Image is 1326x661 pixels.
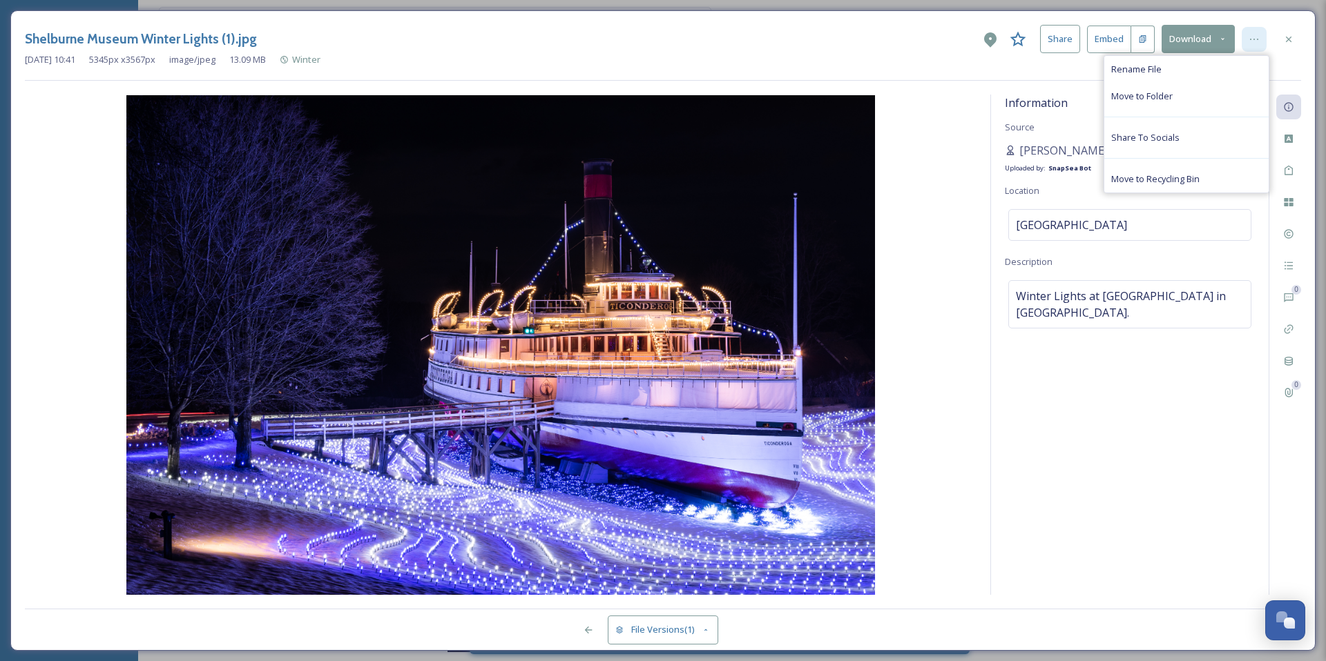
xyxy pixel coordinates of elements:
span: Description [1005,255,1053,268]
button: File Versions(1) [608,615,718,644]
span: Move to Folder [1111,90,1173,103]
span: 13.09 MB [229,53,266,66]
span: Location [1005,184,1039,197]
span: Share To Socials [1111,131,1180,144]
button: Share [1040,25,1080,53]
span: Information [1005,95,1068,110]
span: Winter [292,53,320,66]
span: Winter Lights at [GEOGRAPHIC_DATA] in [GEOGRAPHIC_DATA]. [1016,288,1244,321]
span: 5345 px x 3567 px [89,53,155,66]
div: 0 [1291,285,1301,295]
span: Source [1005,121,1035,133]
span: Uploaded by: [1005,164,1046,172]
img: 132659143.jpg [25,95,977,595]
span: [DATE] 10:41 [25,53,75,66]
div: 0 [1291,380,1301,390]
span: [GEOGRAPHIC_DATA] [1016,217,1127,233]
button: Open Chat [1265,600,1305,640]
span: Rename File [1111,63,1162,76]
button: Download [1162,25,1235,53]
span: Move to Recycling Bin [1111,172,1200,186]
span: image/jpeg [169,53,215,66]
button: Embed [1087,26,1131,53]
span: [PERSON_NAME] [1019,142,1108,159]
strong: SnapSea Bot [1048,164,1091,172]
h3: Shelburne Museum Winter Lights (1).jpg [25,29,257,49]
